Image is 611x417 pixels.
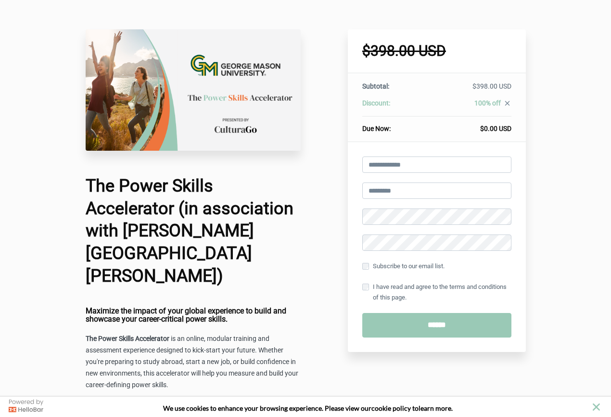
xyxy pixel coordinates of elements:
td: $398.00 USD [425,81,511,98]
span: $0.00 USD [480,125,511,132]
h4: Maximize the impact of your global experience to build and showcase your career-critical power sk... [86,307,301,324]
h1: The Power Skills Accelerator (in association with [PERSON_NAME][GEOGRAPHIC_DATA][PERSON_NAME]) [86,175,301,287]
th: Discount: [362,98,425,117]
span: learn more. [419,404,453,412]
input: Subscribe to our email list. [362,263,369,270]
p: is an online, modular training and assessment experience designed to kick-start your future. Whet... [86,333,301,391]
input: I have read and agree to the terms and conditions of this page. [362,284,369,290]
a: cookie policy [371,404,411,412]
a: close [501,99,511,110]
label: I have read and agree to the terms and conditions of this page. [362,282,511,303]
label: Subscribe to our email list. [362,261,445,272]
th: Due Now: [362,117,425,134]
button: close [590,401,602,413]
img: a3e68b-4460-fe2-a77a-207fc7264441_University_Check_Out_Page_17_.png [86,29,301,151]
i: close [503,99,511,107]
span: 100% off [474,99,501,107]
strong: to [412,404,419,412]
strong: The Power Skills Accelerator [86,335,169,342]
h1: $398.00 USD [362,44,511,58]
span: Subtotal: [362,82,389,90]
span: We use cookies to enhance your browsing experience. Please view our [163,404,371,412]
